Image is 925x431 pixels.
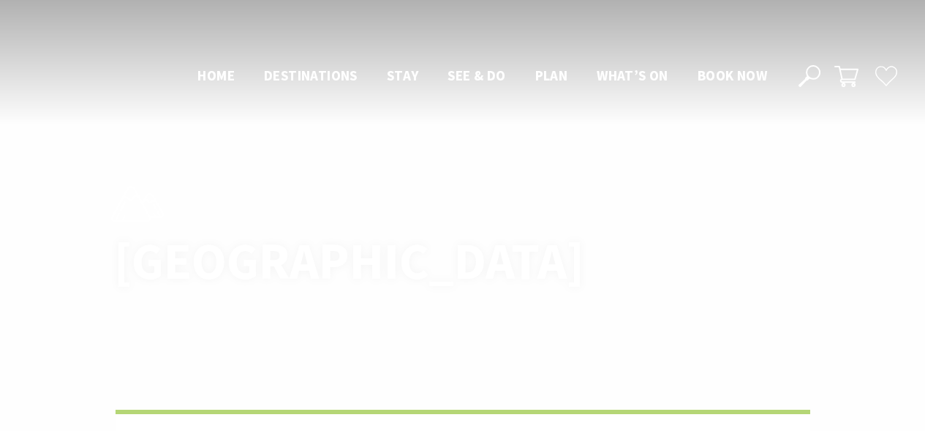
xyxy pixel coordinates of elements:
[387,67,419,84] span: Stay
[448,67,505,84] span: See & Do
[264,67,358,84] span: Destinations
[183,64,782,89] nav: Main Menu
[535,67,568,84] span: Plan
[597,67,668,84] span: What’s On
[197,67,235,84] span: Home
[698,67,767,84] span: Book now
[114,233,527,290] h1: [GEOGRAPHIC_DATA]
